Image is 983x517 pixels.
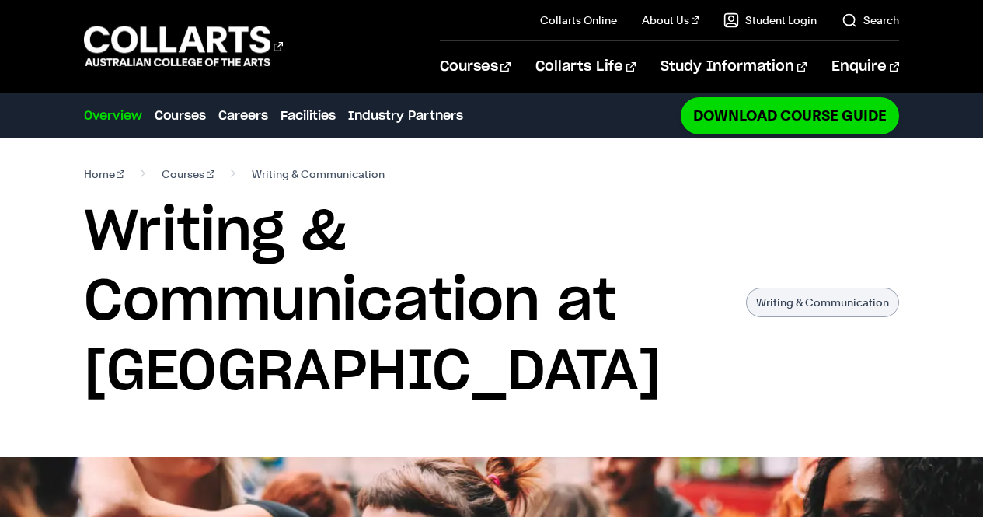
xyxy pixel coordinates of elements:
a: Collarts Life [535,41,636,93]
a: Courses [440,41,511,93]
a: Collarts Online [540,12,617,28]
p: Writing & Communication [746,288,899,317]
a: Home [84,163,125,185]
h1: Writing & Communication at [GEOGRAPHIC_DATA] [84,197,731,407]
a: Search [842,12,899,28]
div: Go to homepage [84,24,283,68]
a: About Us [642,12,699,28]
a: Courses [162,163,214,185]
a: Download Course Guide [681,97,899,134]
a: Student Login [723,12,817,28]
a: Industry Partners [348,107,463,125]
a: Overview [84,107,142,125]
a: Enquire [831,41,899,93]
a: Careers [218,107,268,125]
span: Writing & Communication [252,163,385,185]
a: Study Information [661,41,807,93]
a: Facilities [281,107,336,125]
a: Courses [155,107,206,125]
